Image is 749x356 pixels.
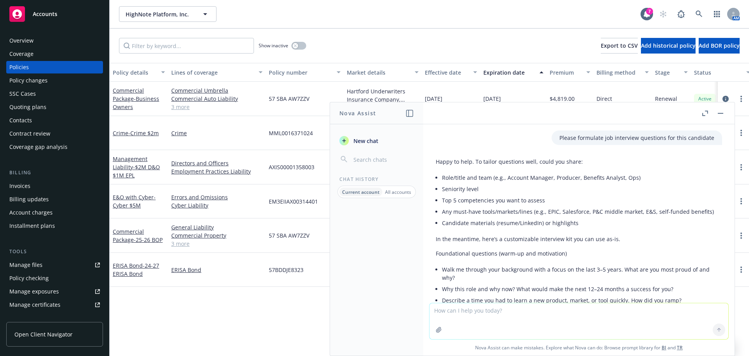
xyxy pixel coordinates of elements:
span: New chat [352,137,378,145]
li: Walk me through your background with a focus on the last 3–5 years. What are you most proud of an... [442,264,722,283]
button: Export to CSV [601,38,638,54]
div: Market details [347,68,410,77]
button: Expiration date [480,63,547,82]
input: Search chats [352,154,414,165]
button: HighNote Platform, Inc. [119,6,217,22]
div: Policy details [113,68,156,77]
span: - $2M D&O $1M EPL [113,163,160,179]
span: Add BOR policy [699,42,740,49]
a: SSC Cases [6,88,103,100]
button: Stage [652,63,691,82]
div: Effective date [425,68,469,77]
div: Coverage [9,48,34,60]
span: EM3EIIAX00314401 [269,197,318,206]
button: Policy number [266,63,344,82]
button: Add historical policy [641,38,696,54]
li: Why this role and why now? What would make the next 12–24 months a success for you? [442,283,722,295]
div: Expiration date [483,68,535,77]
li: Candidate materials (resume/LinkedIn) or highlights [442,217,722,229]
h1: Nova Assist [339,109,376,117]
a: Report a Bug [673,6,689,22]
div: Policy changes [9,74,48,87]
a: TR [677,344,683,351]
div: SSC Cases [9,88,36,100]
a: Crime [171,129,263,137]
a: more [737,197,746,206]
a: Contract review [6,127,103,140]
a: Manage exposures [6,285,103,298]
div: Manage claims [9,312,49,324]
span: Nova Assist can make mistakes. Explore what Nova can do: Browse prompt library for and [426,340,731,356]
a: Start snowing [655,6,671,22]
button: Policy details [110,63,168,82]
a: Search [691,6,707,22]
li: Top 5 competencies you want to assess [442,195,722,206]
div: Policy checking [9,272,49,284]
a: Errors and Omissions [171,193,263,201]
a: Account charges [6,206,103,219]
button: Premium [547,63,593,82]
span: Open Client Navigator [14,330,73,338]
a: BI [662,344,666,351]
li: Seniority level [442,183,722,195]
div: Billing method [596,68,640,77]
p: Current account [342,189,380,195]
li: Role/title and team (e.g., Account Manager, Producer, Benefits Analyst, Ops) [442,172,722,183]
a: more [737,163,746,172]
a: Manage claims [6,312,103,324]
span: AXIS00001358003 [269,163,314,171]
a: E&O with Cyber [113,193,156,209]
span: $4,819.00 [550,95,575,103]
span: Show inactive [259,42,288,49]
div: Billing [6,169,103,177]
a: Overview [6,34,103,47]
a: Installment plans [6,220,103,232]
a: Contacts [6,114,103,127]
span: - 25-26 BOP [134,236,163,243]
a: Cyber Liability [171,201,263,209]
span: 57 SBA AW7ZZV [269,95,309,103]
div: Installment plans [9,220,55,232]
a: Accounts [6,3,103,25]
a: Policies [6,61,103,73]
span: - Crime $2m [128,129,159,137]
span: HighNote Platform, Inc. [126,10,193,18]
a: more [737,128,746,138]
span: - Business Owners [113,95,159,111]
span: Accounts [33,11,57,17]
a: circleInformation [721,94,730,104]
a: Directors and Officers [171,159,263,167]
div: 7 [646,8,653,15]
div: Chat History [330,176,423,182]
li: Describe a time you had to learn a new product, market, or tool quickly. How did you ramp? [442,295,722,306]
a: Employment Practices Liability [171,167,263,175]
button: Billing method [593,63,652,82]
span: Add historical policy [641,42,696,49]
div: Manage files [9,259,43,271]
li: Any must-have tools/markets/lines (e.g., EPIC, Salesforce, P&C middle market, E&S, self-funded be... [442,206,722,217]
div: Manage certificates [9,299,60,311]
div: Tools [6,248,103,256]
span: Export to CSV [601,42,638,49]
button: Add BOR policy [699,38,740,54]
div: Contacts [9,114,32,127]
a: Coverage [6,48,103,60]
a: Commercial Package [113,228,163,243]
div: Quoting plans [9,101,46,113]
div: Policy number [269,68,332,77]
a: more [737,265,746,274]
a: Switch app [709,6,725,22]
p: Please formulate job interview questions for this candidate [559,134,714,142]
button: Effective date [422,63,480,82]
p: All accounts [385,189,411,195]
a: Commercial Umbrella [171,86,263,95]
a: Coverage gap analysis [6,141,103,153]
span: [DATE] [483,95,501,103]
a: more [737,94,746,104]
div: Manage exposures [9,285,59,298]
p: In the meantime, here’s a customizable interview kit you can use as-is. [436,235,722,243]
a: Crime [113,129,159,137]
a: Commercial Auto Liability [171,95,263,103]
div: Premium [550,68,582,77]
